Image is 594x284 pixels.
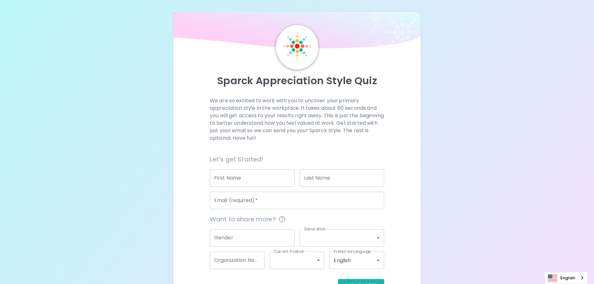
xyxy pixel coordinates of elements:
[181,75,413,87] p: Sparck Appreciation Style Quiz
[210,214,384,224] span: Want to share more?
[544,272,588,284] div: Language
[274,249,304,254] label: Current Position
[278,215,286,223] svg: This information is completely confidential and only used for aggregated appreciation studies at ...
[210,154,384,164] h6: Let's get Started!
[545,272,587,284] a: English
[304,226,326,232] label: Generation
[334,249,371,254] label: Preferred Language
[544,272,588,284] aside: Language selected: English
[210,97,384,142] p: We are so excited to work with you to uncover your primary appreciation style in the workplace. I...
[173,12,421,51] img: wave
[283,32,311,60] img: Sparck Logo
[329,252,384,269] div: English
